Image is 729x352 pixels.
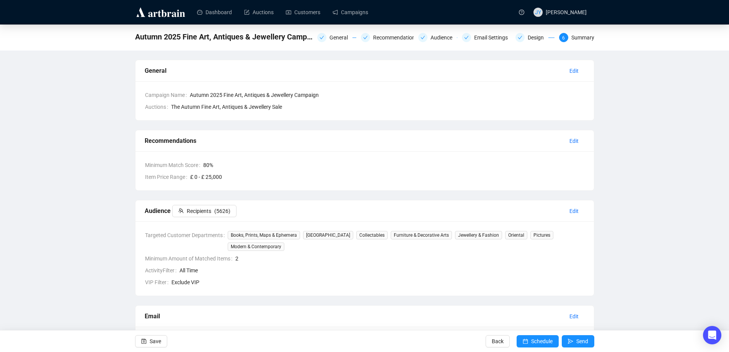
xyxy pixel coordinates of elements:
[214,207,230,215] span: ( 5626 )
[145,103,171,111] span: Auctions
[528,33,548,42] div: Design
[333,2,368,22] a: Campaigns
[562,35,565,41] span: 6
[356,231,388,239] span: Collectables
[505,231,527,239] span: Oriental
[569,67,579,75] span: Edit
[519,10,524,15] span: question-circle
[431,33,457,42] div: Audience
[559,33,594,42] div: 6Summary
[145,231,228,251] span: Targeted Customer Departments
[135,31,313,43] span: Autumn 2025 Fine Art, Antiques & Jewellery Campaign
[373,33,422,42] div: Recommendations
[145,136,563,146] div: Recommendations
[190,173,585,181] span: £ 0 - £ 25,000
[235,254,585,263] span: 2
[563,135,585,147] button: Edit
[244,2,274,22] a: Auctions
[145,91,190,99] span: Campaign Name
[569,137,579,145] span: Edit
[171,278,585,287] span: Exclude VIP
[530,231,553,239] span: Pictures
[515,33,554,42] div: Design
[546,9,587,15] span: [PERSON_NAME]
[172,205,236,217] button: Recipients(5626)
[145,173,190,181] span: Item Price Range
[361,33,414,42] div: Recommendations
[145,311,563,321] div: Email
[171,103,282,111] span: The Autumn Fine Art, Antiques & Jewellery Sale
[329,33,352,42] div: General
[145,254,235,263] span: Minimum Amount of Matched Items
[455,231,502,239] span: Jewellery & Fashion
[562,335,594,347] button: Send
[303,231,353,239] span: [GEOGRAPHIC_DATA]
[563,205,585,217] button: Edit
[203,161,585,169] span: 80 %
[523,339,528,344] span: calendar
[464,35,469,40] span: check
[568,339,573,344] span: send
[179,266,585,275] span: All Time
[569,312,579,321] span: Edit
[518,35,522,40] span: check
[320,35,324,40] span: check
[703,326,721,344] div: Open Intercom Messenger
[145,266,179,275] span: ActivityFilter
[571,33,594,42] div: Summary
[197,2,232,22] a: Dashboard
[286,2,320,22] a: Customers
[145,278,171,287] span: VIP Filter
[462,33,511,42] div: Email Settings
[535,8,541,16] span: JY
[363,35,368,40] span: check
[418,33,457,42] div: Audience
[563,310,585,323] button: Edit
[187,207,211,215] span: Recipients
[486,335,510,347] button: Back
[563,65,585,77] button: Edit
[135,335,167,347] button: Save
[569,207,579,215] span: Edit
[145,161,203,169] span: Minimum Match Score
[145,207,236,214] span: Audience
[492,331,504,352] span: Back
[178,208,184,213] span: team
[474,33,512,42] div: Email Settings
[517,335,559,347] button: Schedule
[228,231,300,239] span: Books, Prints, Maps & Ephemera
[421,35,425,40] span: check
[576,331,588,352] span: Send
[190,91,585,99] span: Autumn 2025 Fine Art, Antiques & Jewellery Campaign
[141,339,147,344] span: save
[135,6,186,18] img: logo
[145,66,563,75] div: General
[391,231,452,239] span: Furniture & Decorative Arts
[531,331,553,352] span: Schedule
[150,331,161,352] span: Save
[317,33,356,42] div: General
[228,242,284,251] span: Modern & Contemporary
